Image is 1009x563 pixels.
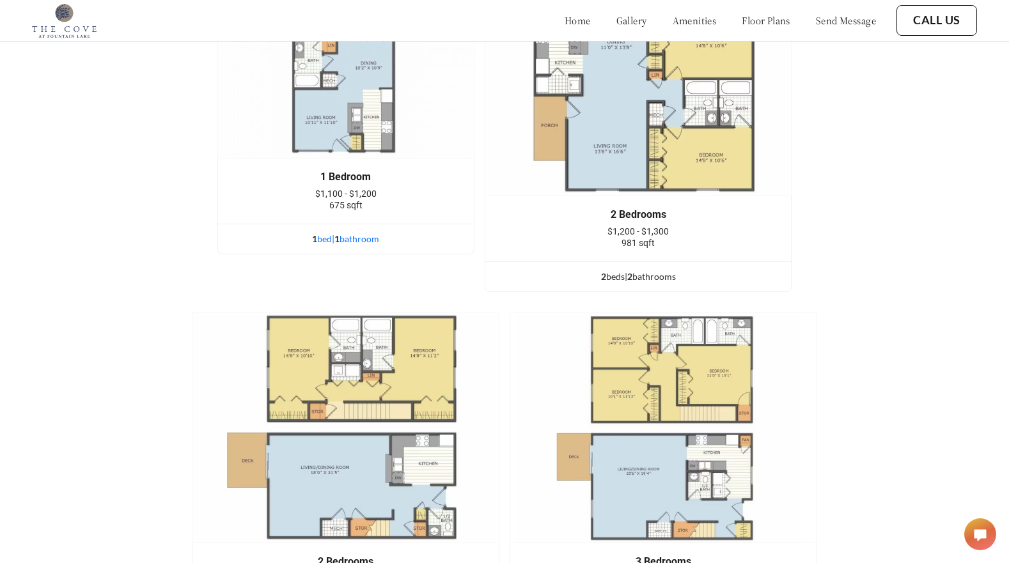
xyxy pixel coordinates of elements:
a: gallery [616,14,647,27]
a: amenities [673,14,717,27]
span: 2 [627,271,632,282]
a: home [565,14,591,27]
a: send message [816,14,876,27]
span: $1,200 - $1,300 [607,226,669,236]
span: 1 [334,233,340,244]
a: floor plans [742,14,790,27]
button: Call Us [896,5,977,36]
span: 675 sqft [329,200,363,210]
img: cove_at_fountain_lake_logo.png [32,3,97,38]
img: example [192,312,499,543]
a: Call Us [913,13,960,27]
div: 2 Bedrooms [505,209,772,220]
span: 981 sqft [622,238,655,248]
span: 2 [601,271,606,282]
div: 1 Bedroom [237,171,455,183]
span: $1,100 - $1,200 [315,189,377,199]
div: bed | bathroom [218,232,474,246]
img: example [510,312,817,543]
div: bed s | bathroom s [485,270,792,284]
span: 1 [312,233,317,244]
